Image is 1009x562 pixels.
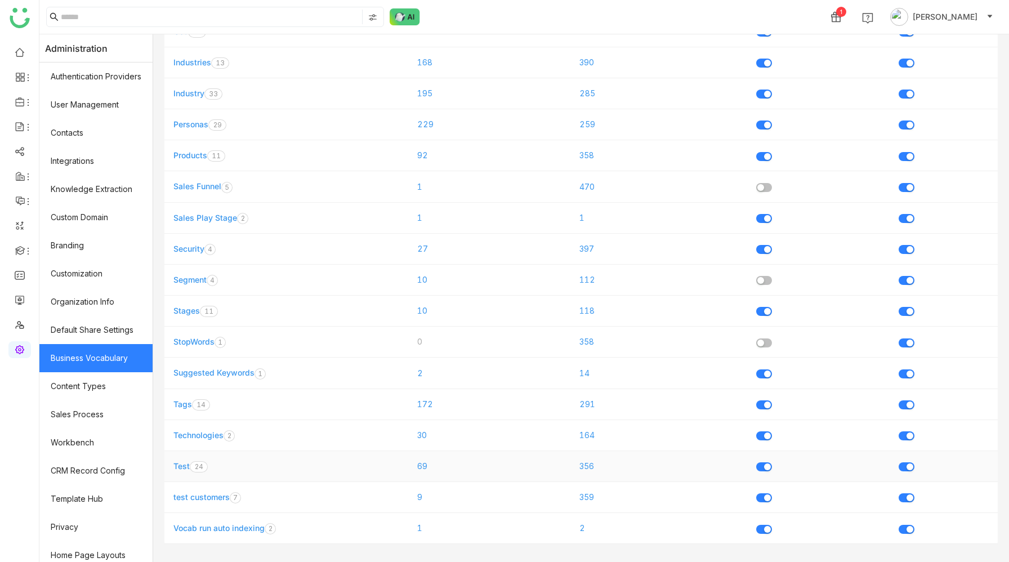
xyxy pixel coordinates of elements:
[208,244,212,255] p: 4
[224,430,235,441] nz-badge-sup: 2
[255,368,266,380] nz-badge-sup: 1
[570,140,747,171] td: 358
[39,147,153,175] a: Integrations
[230,492,241,503] nz-badge-sup: 7
[570,171,747,202] td: 470
[39,260,153,288] a: Customization
[408,47,570,78] td: 168
[268,523,273,534] p: 2
[39,63,153,91] a: Authentication Providers
[408,203,570,234] td: 1
[211,57,229,69] nz-badge-sup: 13
[221,182,233,193] nz-badge-sup: 5
[570,234,747,265] td: 397
[204,306,209,317] p: 1
[207,275,218,286] nz-badge-sup: 4
[890,8,908,26] img: avatar
[570,389,747,420] td: 291
[39,513,153,541] a: Privacy
[570,78,747,109] td: 285
[570,482,747,513] td: 359
[836,7,846,17] div: 1
[10,8,30,28] img: logo
[39,203,153,231] a: Custom Domain
[173,119,208,129] a: Personas
[888,8,995,26] button: [PERSON_NAME]
[216,150,221,162] p: 1
[570,451,747,482] td: 356
[227,430,231,441] p: 2
[204,88,222,100] nz-badge-sup: 33
[570,109,747,140] td: 259
[192,399,210,411] nz-badge-sup: 14
[39,485,153,513] a: Template Hub
[570,513,747,544] td: 2
[173,399,192,409] a: Tags
[408,327,570,358] td: 0
[39,316,153,344] a: Default Share Settings
[913,11,977,23] span: [PERSON_NAME]
[233,492,238,503] p: 7
[570,358,747,389] td: 14
[217,119,222,131] p: 9
[39,400,153,429] a: Sales Process
[39,119,153,147] a: Contacts
[408,389,570,420] td: 172
[408,513,570,544] td: 1
[213,88,218,100] p: 3
[368,13,377,22] img: search-type.svg
[240,213,245,224] p: 2
[199,461,203,472] p: 4
[204,244,216,255] nz-badge-sup: 4
[173,461,190,471] a: Test
[213,119,217,131] p: 2
[39,344,153,372] a: Business Vocabulary
[173,430,224,440] a: Technologies
[408,78,570,109] td: 195
[194,461,199,472] p: 2
[408,140,570,171] td: 92
[570,327,747,358] td: 358
[570,420,747,451] td: 164
[173,368,255,377] a: Suggested Keywords
[173,306,200,315] a: Stages
[408,296,570,327] td: 10
[225,182,229,193] p: 5
[237,213,248,224] nz-badge-sup: 2
[201,399,206,411] p: 4
[570,203,747,234] td: 1
[862,12,873,24] img: help.svg
[570,265,747,296] td: 112
[39,288,153,316] a: Organization Info
[408,171,570,202] td: 1
[39,175,153,203] a: Knowledge Extraction
[173,523,265,533] a: Vocab run auto indexing
[215,337,226,348] nz-badge-sup: 1
[570,296,747,327] td: 118
[258,368,262,380] p: 1
[39,91,153,119] a: User Management
[209,306,213,317] p: 1
[190,461,208,472] nz-badge-sup: 24
[408,482,570,513] td: 9
[208,119,226,131] nz-badge-sup: 29
[39,429,153,457] a: Workbench
[173,57,211,67] a: Industries
[39,372,153,400] a: Content Types
[207,150,225,162] nz-badge-sup: 11
[408,234,570,265] td: 27
[173,26,188,36] a: Geo
[173,244,204,253] a: Security
[39,231,153,260] a: Branding
[45,34,108,63] span: Administration
[408,451,570,482] td: 69
[265,523,276,534] nz-badge-sup: 2
[200,306,218,317] nz-badge-sup: 11
[220,57,225,69] p: 3
[173,275,207,284] a: Segment
[173,492,230,502] a: test customers
[218,337,222,348] p: 1
[408,109,570,140] td: 229
[408,265,570,296] td: 10
[173,213,237,222] a: Sales Play Stage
